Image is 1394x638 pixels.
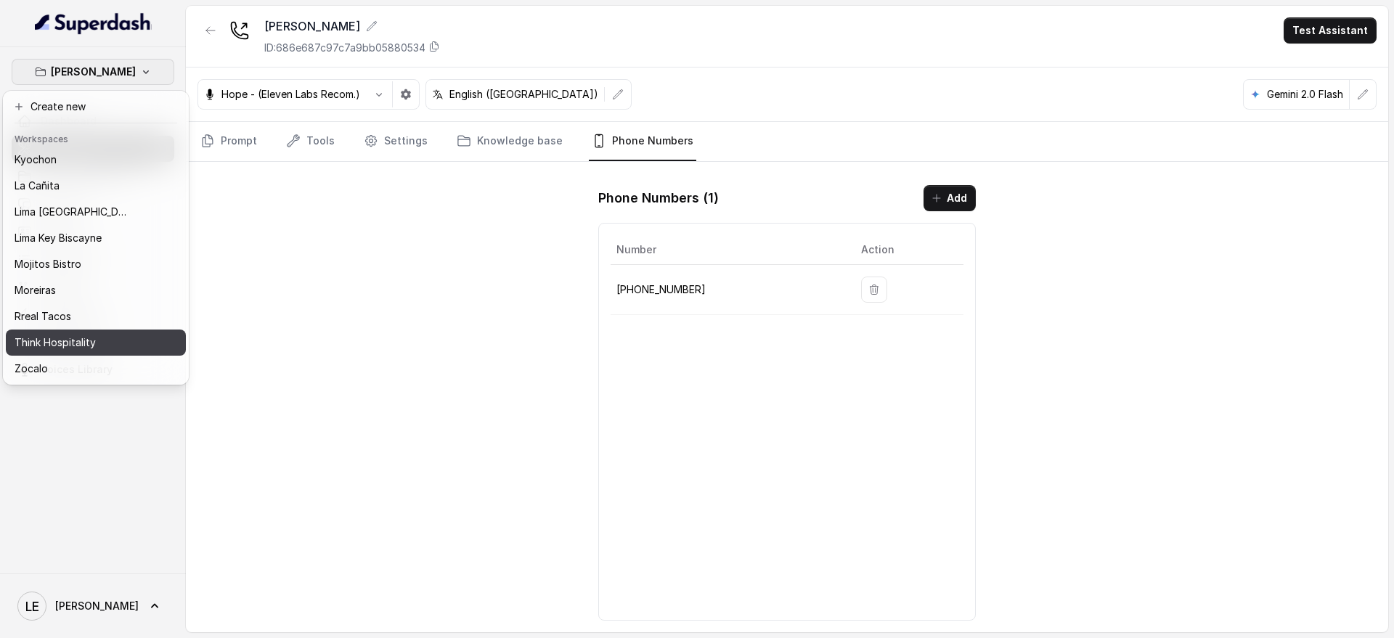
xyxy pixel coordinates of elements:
[51,63,136,81] p: [PERSON_NAME]
[15,203,131,221] p: Lima [GEOGRAPHIC_DATA]
[15,282,56,299] p: Moreiras
[15,151,57,168] p: Kyochon
[12,59,174,85] button: [PERSON_NAME]
[15,334,96,351] p: Think Hospitality
[6,126,186,150] header: Workspaces
[15,308,71,325] p: Rreal Tacos
[15,177,60,195] p: La Cañita
[15,229,102,247] p: Lima Key Biscayne
[15,360,48,377] p: Zocalo
[3,91,189,385] div: [PERSON_NAME]
[15,255,81,273] p: Mojitos Bistro
[6,94,186,120] button: Create new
